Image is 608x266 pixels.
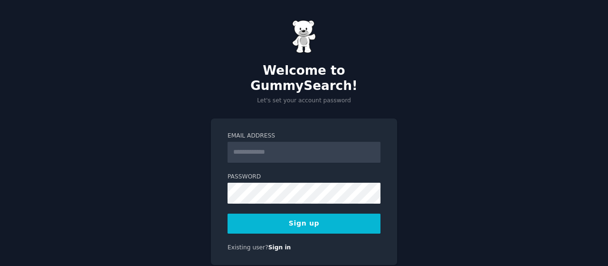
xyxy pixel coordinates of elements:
[292,20,316,53] img: Gummy Bear
[228,244,268,251] span: Existing user?
[211,97,397,105] p: Let's set your account password
[228,214,380,234] button: Sign up
[211,63,397,93] h2: Welcome to GummySearch!
[228,173,380,181] label: Password
[228,132,380,140] label: Email Address
[268,244,291,251] a: Sign in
